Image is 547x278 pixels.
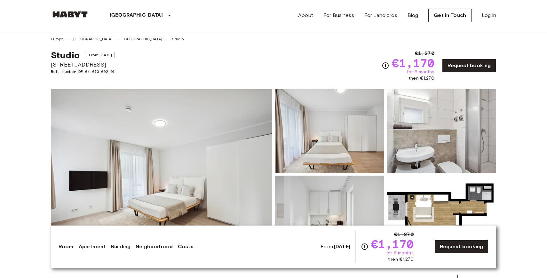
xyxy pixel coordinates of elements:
a: About [298,12,313,19]
p: [GEOGRAPHIC_DATA] [110,12,163,19]
a: Blog [408,12,418,19]
img: Picture of unit DE-04-070-002-01 [275,176,384,259]
img: Marketing picture of unit DE-04-070-002-01 [51,89,272,259]
span: Studio [51,50,80,60]
span: From: [321,243,350,250]
img: Habyt [51,11,89,18]
span: €1,270 [415,50,434,57]
span: [STREET_ADDRESS] [51,60,115,69]
img: Picture of unit DE-04-070-002-01 [387,89,496,173]
a: Europe [51,36,63,42]
a: For Landlords [364,12,397,19]
svg: Check cost overview for full price breakdown. Please note that discounts apply to new joiners onl... [382,62,389,69]
a: Costs [178,243,194,250]
span: €1,170 [392,57,434,69]
span: €1,270 [394,231,414,238]
a: [GEOGRAPHIC_DATA] [73,36,113,42]
a: Room [59,243,74,250]
a: Studio [172,36,184,42]
a: Log in [482,12,496,19]
a: [GEOGRAPHIC_DATA] [123,36,162,42]
a: Building [111,243,131,250]
span: then €1,270 [388,256,414,263]
span: €1,170 [371,238,414,250]
span: then €1,270 [409,75,434,82]
a: Request booking [442,59,496,72]
b: [DATE] [334,243,350,250]
span: Ref. number DE-04-070-002-01 [51,69,115,75]
img: Picture of unit DE-04-070-002-01 [387,176,496,259]
a: Apartment [79,243,106,250]
img: Picture of unit DE-04-070-002-01 [275,89,384,173]
a: Neighborhood [136,243,173,250]
span: for 6 months [407,69,434,75]
a: Request booking [434,240,488,253]
span: From [DATE] [86,52,115,58]
svg: Check cost overview for full price breakdown. Please note that discounts apply to new joiners onl... [361,243,369,250]
span: for 6 months [386,250,414,256]
a: Get in Touch [428,9,472,22]
a: For Business [323,12,354,19]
